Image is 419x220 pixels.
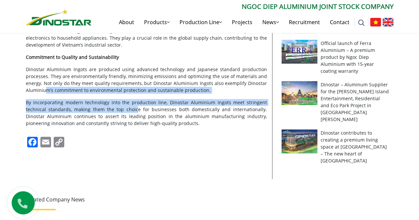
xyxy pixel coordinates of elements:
[325,12,354,33] a: Contact
[26,196,393,203] p: Related Company News
[26,54,119,60] b: Commitment to Quality and Sustainability
[139,12,175,33] a: Products
[358,20,365,26] img: search
[26,66,267,93] span: Dinostar Aluminium Ingots are produced using advanced technology and Japanese standard production...
[282,129,318,153] img: Dinostar contributes to creating a premium living space at Skyline Westlake – The new heart of Ta...
[257,12,284,33] a: News
[26,28,267,48] span: Dinostar Aluminium Ingots are widely used in various industrial fields, from automotive, aerospac...
[175,12,227,33] a: Production Line
[39,137,52,149] a: Email
[370,18,381,26] img: Tiếng Việt
[383,18,393,26] img: English
[114,12,139,33] a: About
[284,12,325,33] a: Recruitment
[26,137,39,149] a: Facebook
[26,9,91,25] img: Nhôm Dinostar
[321,130,387,164] a: Dinostar contributes to creating a premium living space at [GEOGRAPHIC_DATA] – The new heart of [...
[282,81,318,105] img: Dinostar – Aluminum Supplier for the Vu Yen Island Entertainment, Residential and Eco Park Projec...
[321,81,389,122] a: Dinostar – Aluminum Supplier for the [PERSON_NAME] Island Entertainment, Residential and Eco Park...
[91,2,393,12] p: Ngoc Diep Aluminium Joint Stock Company
[282,40,318,64] img: Official launch of Ferra Aluminium – A premium product by Ngoc Diep Aluminium with 15-year coatin...
[26,99,267,126] span: By incorporating modern technology into the production line, Dinostar Aluminium Ingots meet strin...
[227,12,257,33] a: Projects
[321,40,375,74] a: Official launch of Ferra Aluminium – A premium product by Ngoc Diep Aluminium with 15-year coatin...
[52,137,66,149] a: Copy Link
